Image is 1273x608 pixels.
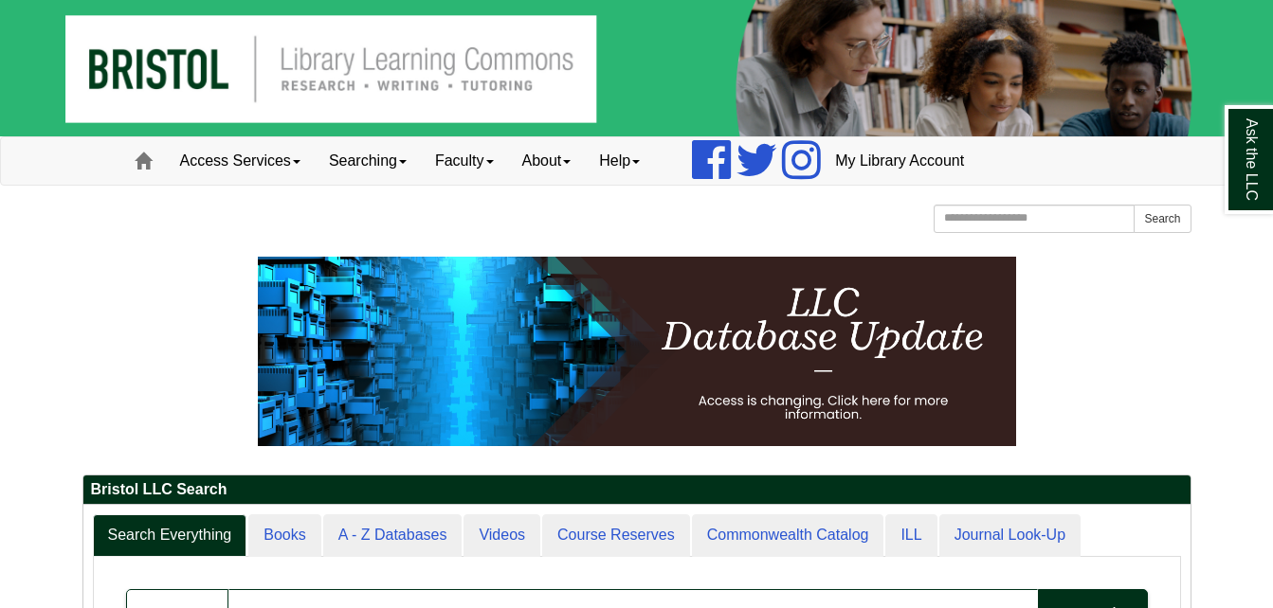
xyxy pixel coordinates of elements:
a: ILL [885,514,937,557]
a: Searching [315,137,421,185]
a: Videos [464,514,540,557]
img: HTML tutorial [258,257,1016,446]
a: Commonwealth Catalog [692,514,884,557]
a: Access Services [166,137,315,185]
button: Search [1134,205,1191,233]
a: Help [585,137,654,185]
a: Journal Look-Up [939,514,1081,557]
a: Books [248,514,320,557]
h2: Bristol LLC Search [83,475,1191,505]
a: Course Reserves [542,514,690,557]
a: My Library Account [821,137,978,185]
a: Search Everything [93,514,247,557]
a: About [508,137,586,185]
a: Faculty [421,137,508,185]
a: A - Z Databases [323,514,463,557]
